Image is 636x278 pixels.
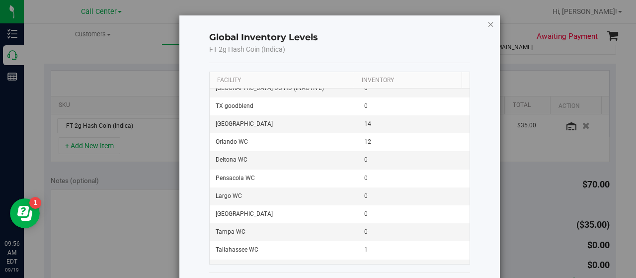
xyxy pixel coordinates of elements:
[216,191,242,201] span: Largo WC
[364,101,368,111] span: 0
[29,197,41,209] iframe: Resource center unread badge
[216,101,253,111] span: TX goodblend
[10,198,40,228] iframe: Resource center
[217,77,241,84] a: Facility
[362,77,394,84] a: Inventory
[216,209,273,219] span: [GEOGRAPHIC_DATA]
[216,264,275,273] span: CAPITOLA (INACTIVE)
[216,155,247,165] span: Deltona WC
[216,227,245,237] span: Tampa WC
[364,174,368,183] span: 0
[209,45,285,53] span: FT 2g Hash Coin (Indica)
[364,191,368,201] span: 0
[364,264,368,273] span: 0
[216,245,258,255] span: Tallahassee WC
[216,119,273,129] span: [GEOGRAPHIC_DATA]
[364,119,371,129] span: 14
[209,31,471,44] h4: Global Inventory Levels
[364,137,371,147] span: 12
[216,137,248,147] span: Orlando WC
[364,155,368,165] span: 0
[364,209,368,219] span: 0
[216,174,255,183] span: Pensacola WC
[364,227,368,237] span: 0
[364,245,368,255] span: 1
